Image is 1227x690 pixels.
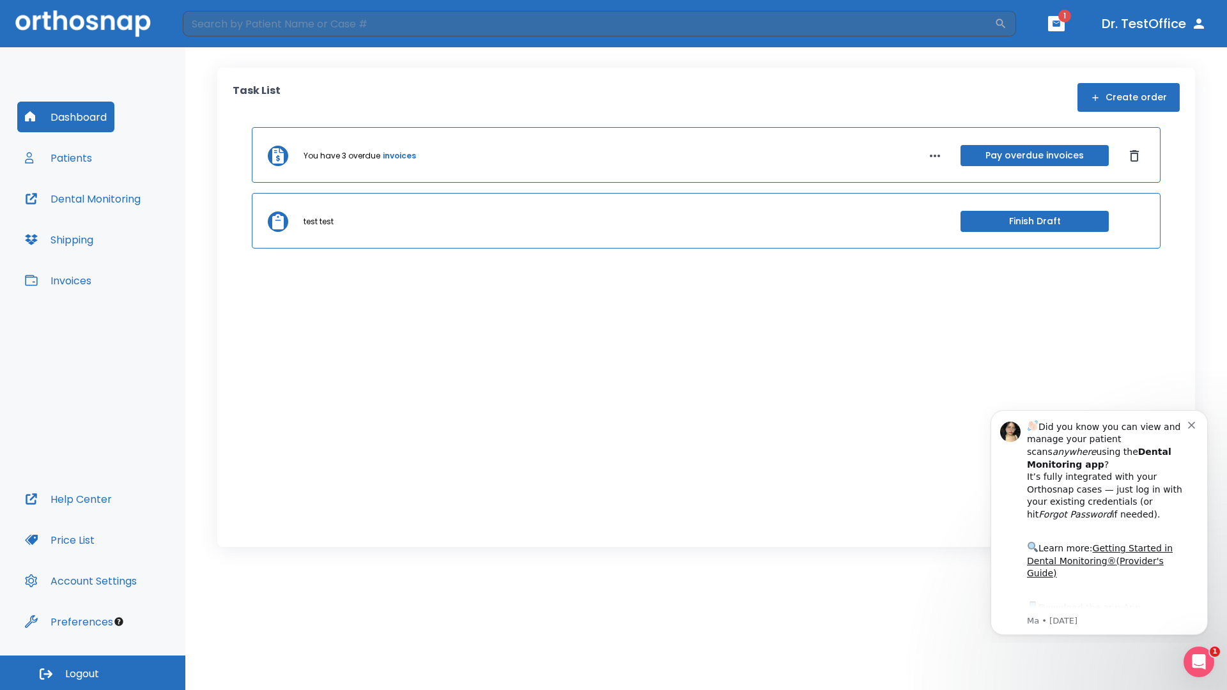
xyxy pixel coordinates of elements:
[56,201,217,266] div: Download the app: | ​ Let us know if you need help getting started!
[15,10,151,36] img: Orthosnap
[961,211,1109,232] button: Finish Draft
[217,20,227,30] button: Dismiss notification
[1058,10,1071,22] span: 1
[65,667,99,681] span: Logout
[17,565,144,596] button: Account Settings
[17,142,100,173] button: Patients
[56,204,169,227] a: App Store
[17,265,99,296] button: Invoices
[17,606,121,637] button: Preferences
[17,224,101,255] button: Shipping
[233,83,281,112] p: Task List
[971,399,1227,643] iframe: Intercom notifications message
[961,145,1109,166] button: Pay overdue invoices
[1184,647,1214,677] iframe: Intercom live chat
[1210,647,1220,657] span: 1
[1077,83,1180,112] button: Create order
[1124,146,1145,166] button: Dismiss
[183,11,994,36] input: Search by Patient Name or Case #
[304,216,334,227] p: test test
[17,484,120,514] button: Help Center
[304,150,380,162] p: You have 3 overdue
[56,217,217,228] p: Message from Ma, sent 8w ago
[383,150,416,162] a: invoices
[17,525,102,555] button: Price List
[17,102,114,132] button: Dashboard
[113,616,125,627] div: Tooltip anchor
[1097,12,1212,35] button: Dr. TestOffice
[17,183,148,214] button: Dental Monitoring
